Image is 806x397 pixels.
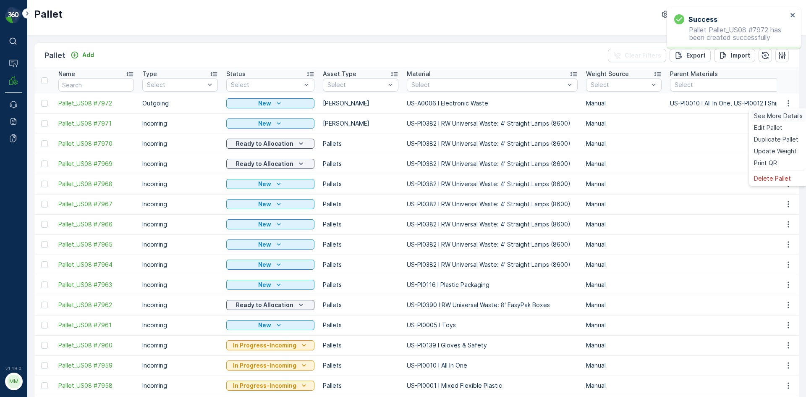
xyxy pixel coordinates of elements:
[319,93,403,113] td: [PERSON_NAME]
[58,220,134,229] span: Pallet_US08 #7966
[582,295,666,315] td: Manual
[41,241,48,248] div: Toggle Row Selected
[258,260,271,269] p: New
[236,160,293,168] p: Ready to Allocation
[233,381,296,390] p: In Progress-Incoming
[41,120,48,127] div: Toggle Row Selected
[236,139,293,148] p: Ready to Allocation
[58,301,134,309] span: Pallet_US08 #7962
[7,193,44,200] span: Asset Type :
[58,361,134,370] span: Pallet_US08 #7959
[28,366,82,373] span: Pallet_US08 #7953
[403,93,582,113] td: US-A0006 I Electronic Waste
[138,93,222,113] td: Outgoing
[319,134,403,154] td: Pallets
[582,315,666,335] td: Manual
[58,321,134,329] span: Pallet_US08 #7961
[582,93,666,113] td: Manual
[138,234,222,255] td: Incoming
[41,322,48,329] div: Toggle Row Selected
[714,49,755,62] button: Import
[226,219,314,229] button: New
[403,194,582,214] td: US-PI0382 I RW Universal Waste: 4’ Straight Lamps (8600)
[754,112,803,120] span: See More Details
[231,81,301,89] p: Select
[67,50,97,60] button: Add
[58,139,134,148] a: Pallet_US08 #7970
[582,275,666,295] td: Manual
[226,139,314,149] button: Ready to Allocation
[58,78,134,92] input: Search
[58,70,75,78] p: Name
[226,340,314,350] button: In Progress-Incoming
[327,81,385,89] p: Select
[47,179,55,187] span: 70
[670,70,718,78] p: Parent Materials
[319,295,403,315] td: Pallets
[226,280,314,290] button: New
[674,26,788,41] p: Pallet Pallet_US08 #7972 has been created successfully
[319,234,403,255] td: Pallets
[403,295,582,315] td: US-PI0390 I RW Universal Waste: 8' EasyPak Boxes
[226,98,314,108] button: New
[686,51,706,60] p: Export
[233,361,296,370] p: In Progress-Incoming
[258,220,271,229] p: New
[138,315,222,335] td: Incoming
[608,49,666,62] button: Clear Filters
[319,255,403,275] td: Pallets
[754,174,791,183] span: Delete Pallet
[403,275,582,295] td: US-PI0116 I Plastic Packaging
[754,147,797,155] span: Update Weight
[5,373,22,390] button: MM
[226,239,314,250] button: New
[670,49,711,62] button: Export
[688,14,717,24] h3: Success
[138,255,222,275] td: Incoming
[41,302,48,308] div: Toggle Row Selected
[36,207,107,214] span: US-A0002 I Rigid Plastic
[319,315,403,335] td: Pallets
[82,51,94,59] p: Add
[44,166,47,173] span: -
[138,295,222,315] td: Incoming
[751,122,806,134] a: Edit Pallet
[41,261,48,268] div: Toggle Row Selected
[7,152,49,159] span: Total Weight :
[138,355,222,376] td: Incoming
[319,174,403,194] td: Pallets
[5,7,22,24] img: logo
[58,180,134,188] a: Pallet_US08 #7968
[258,281,271,289] p: New
[49,152,57,159] span: 70
[582,174,666,194] td: Manual
[41,140,48,147] div: Toggle Row Selected
[319,194,403,214] td: Pallets
[258,180,271,188] p: New
[226,159,314,169] button: Ready to Allocation
[142,70,157,78] p: Type
[319,113,403,134] td: [PERSON_NAME]
[258,321,271,329] p: New
[58,240,134,249] a: Pallet_US08 #7965
[58,160,134,168] span: Pallet_US08 #7969
[582,214,666,234] td: Manual
[586,70,629,78] p: Weight Source
[147,81,205,89] p: Select
[582,194,666,214] td: Manual
[226,70,246,78] p: Status
[41,221,48,228] div: Toggle Row Selected
[138,174,222,194] td: Incoming
[582,234,666,255] td: Manual
[58,381,134,390] a: Pallet_US08 #7958
[138,134,222,154] td: Incoming
[41,160,48,167] div: Toggle Row Selected
[582,335,666,355] td: Manual
[138,335,222,355] td: Incoming
[58,119,134,128] a: Pallet_US08 #7971
[58,281,134,289] a: Pallet_US08 #7963
[58,200,134,208] a: Pallet_US08 #7967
